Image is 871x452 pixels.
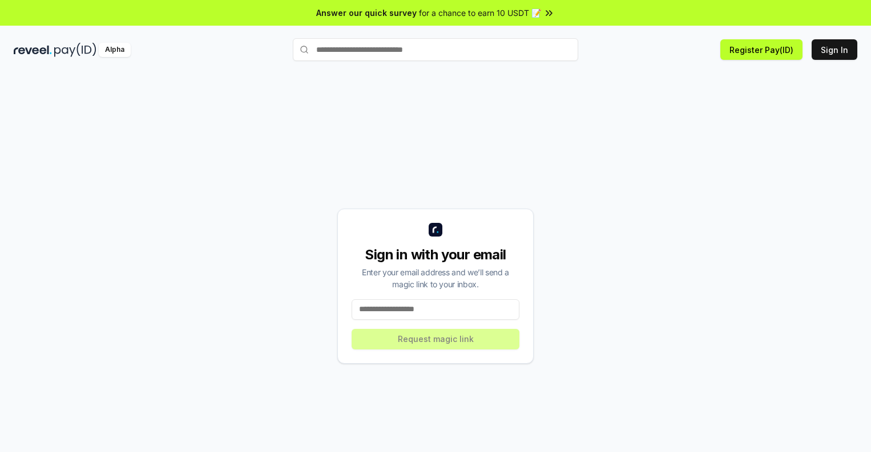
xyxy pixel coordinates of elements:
div: Alpha [99,43,131,57]
span: Answer our quick survey [316,7,417,19]
button: Register Pay(ID) [720,39,803,60]
img: reveel_dark [14,43,52,57]
div: Sign in with your email [352,246,519,264]
div: Enter your email address and we’ll send a magic link to your inbox. [352,266,519,290]
span: for a chance to earn 10 USDT 📝 [419,7,541,19]
img: pay_id [54,43,96,57]
button: Sign In [812,39,857,60]
img: logo_small [429,223,442,237]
